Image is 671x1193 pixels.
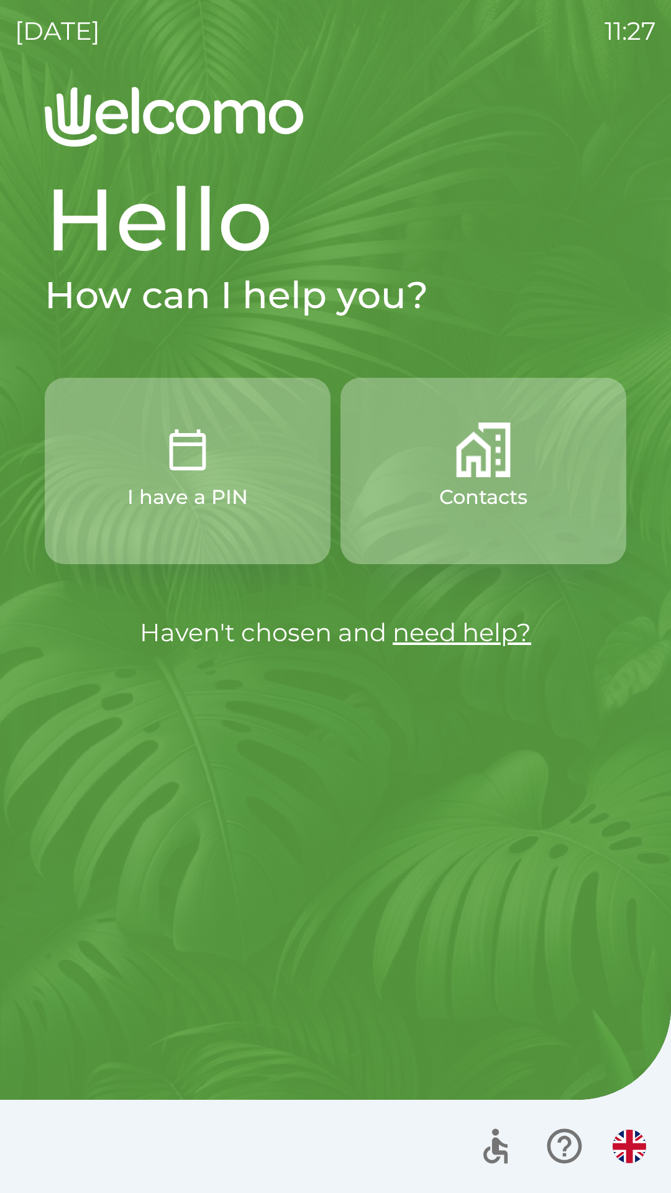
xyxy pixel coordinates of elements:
[613,1130,646,1163] img: en flag
[340,378,626,564] button: Contacts
[127,482,248,512] p: I have a PIN
[45,167,626,272] h1: Hello
[393,617,531,647] a: need help?
[15,12,100,50] p: [DATE]
[605,12,656,50] p: 11:27
[45,378,331,564] button: I have a PIN
[439,482,527,512] p: Contacts
[456,423,511,477] img: b27049de-0b2f-40e4-9c03-fd08ed06dc8a.png
[45,272,626,318] h2: How can I help you?
[160,423,215,477] img: 5e2e28c1-c202-46ef-a5d1-e3942d4b9552.png
[45,87,626,147] img: Logo
[45,614,626,651] p: Haven't chosen and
